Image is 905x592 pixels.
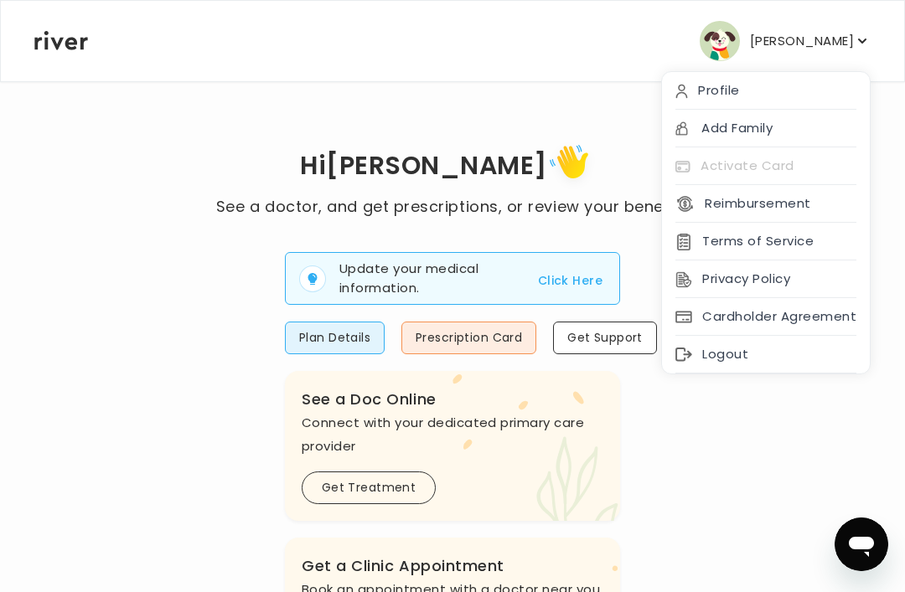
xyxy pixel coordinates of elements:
[302,554,603,578] h3: Get a Clinic Appointment
[662,298,870,336] div: Cardholder Agreement
[662,260,870,298] div: Privacy Policy
[662,72,870,110] div: Profile
[285,322,385,354] button: Plan Details
[750,29,854,53] p: [PERSON_NAME]
[302,388,603,411] h3: See a Doc Online
[302,411,603,458] p: Connect with your dedicated primary care provider
[662,223,870,260] div: Terms of Service
[675,192,810,215] button: Reimbursement
[700,21,740,61] img: user avatar
[662,147,870,185] div: Activate Card
[302,471,436,504] button: Get Treatment
[835,517,888,571] iframe: Button to launch messaging window
[662,336,870,373] div: Logout
[538,270,602,291] button: Click Here
[700,21,871,61] button: user avatar[PERSON_NAME]
[401,322,536,354] button: Prescription Card
[216,139,689,195] h1: Hi [PERSON_NAME]
[662,110,870,147] div: Add Family
[216,195,689,219] p: See a doctor, and get prescriptions, or review your benefits
[339,260,518,297] p: Update your medical information.
[553,322,657,354] button: Get Support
